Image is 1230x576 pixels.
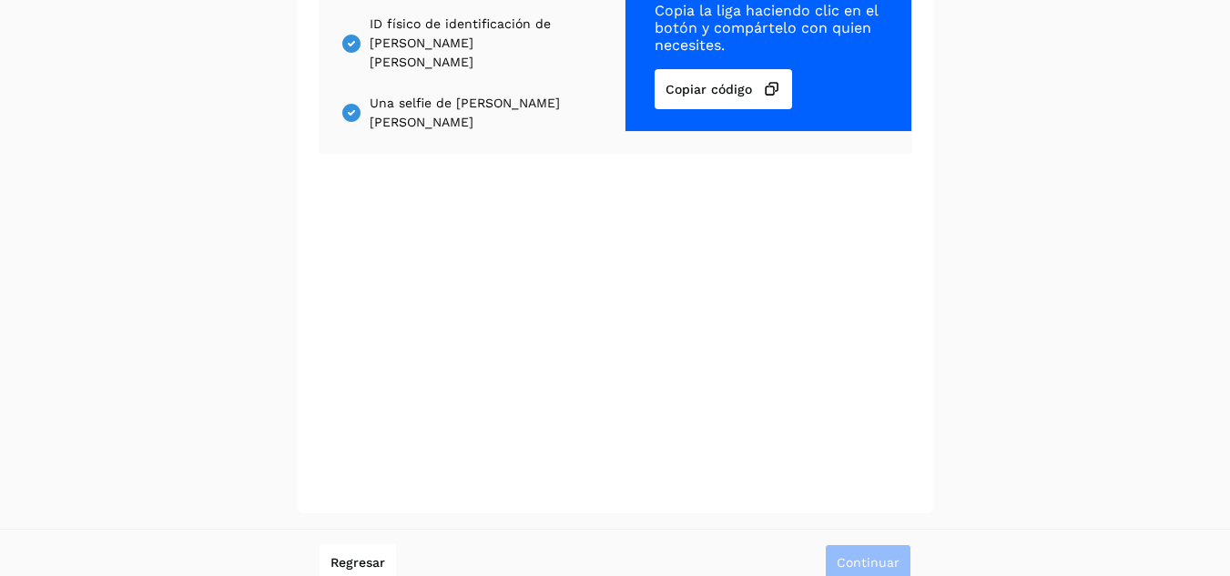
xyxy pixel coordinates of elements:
span: Regresar [330,556,385,569]
button: Copiar código [655,69,792,110]
span: Una selfie de [PERSON_NAME] [PERSON_NAME] [370,94,574,132]
span: Copia la liga haciendo clic en el botón y compártelo con quien necesites. [655,2,881,55]
span: Copiar código [666,83,752,96]
span: Continuar [837,556,900,569]
span: ID físico de identificación de [PERSON_NAME] [PERSON_NAME] [370,15,574,72]
iframe: Incode [319,197,912,486]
